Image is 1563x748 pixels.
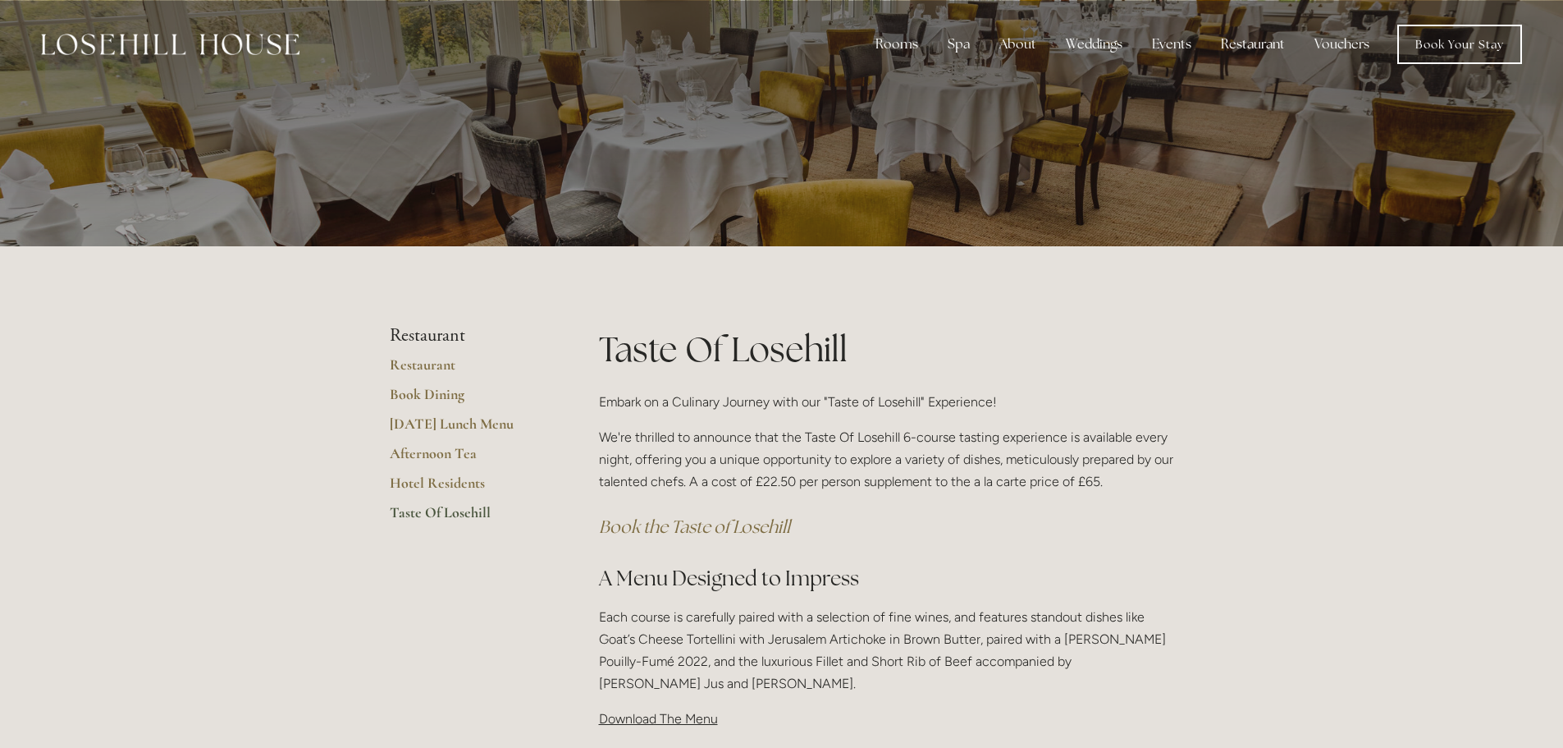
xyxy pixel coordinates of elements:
[390,474,546,503] a: Hotel Residents
[599,606,1174,695] p: Each course is carefully paired with a selection of fine wines, and features standout dishes like...
[41,34,299,55] img: Losehill House
[390,356,546,385] a: Restaurant
[1397,25,1522,64] a: Book Your Stay
[862,28,931,61] div: Rooms
[390,415,546,444] a: [DATE] Lunch Menu
[599,711,718,727] span: Download The Menu
[1139,28,1204,61] div: Events
[599,516,790,538] a: Book the Taste of Losehill
[390,503,546,533] a: Taste Of Losehill
[986,28,1049,61] div: About
[599,325,1174,374] h1: Taste Of Losehill
[390,444,546,474] a: Afternoon Tea
[1053,28,1136,61] div: Weddings
[599,564,1174,593] h2: A Menu Designed to Impress
[1301,28,1382,61] a: Vouchers
[390,325,546,346] li: Restaurant
[599,426,1174,493] p: We're thrilled to announce that the Taste Of Losehill 6-course tasting experience is available ev...
[390,385,546,415] a: Book Dining
[935,28,983,61] div: Spa
[599,391,1174,413] p: Embark on a Culinary Journey with our "Taste of Losehill" Experience!
[1208,28,1298,61] div: Restaurant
